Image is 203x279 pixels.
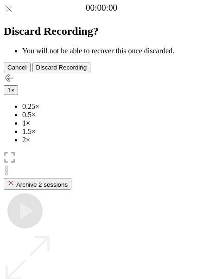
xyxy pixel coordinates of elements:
button: 1× [4,85,18,95]
a: 00:00:00 [86,3,117,13]
button: Cancel [4,63,31,72]
span: 1 [7,87,11,94]
button: Discard Recording [32,63,91,72]
h2: Discard Recording? [4,25,199,38]
li: 1× [22,119,199,127]
button: Archive 2 sessions [4,178,71,190]
div: Archive 2 sessions [7,179,68,188]
li: 2× [22,136,199,144]
li: 0.25× [22,102,199,111]
li: 0.5× [22,111,199,119]
li: 1.5× [22,127,199,136]
li: You will not be able to recover this once discarded. [22,47,199,55]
